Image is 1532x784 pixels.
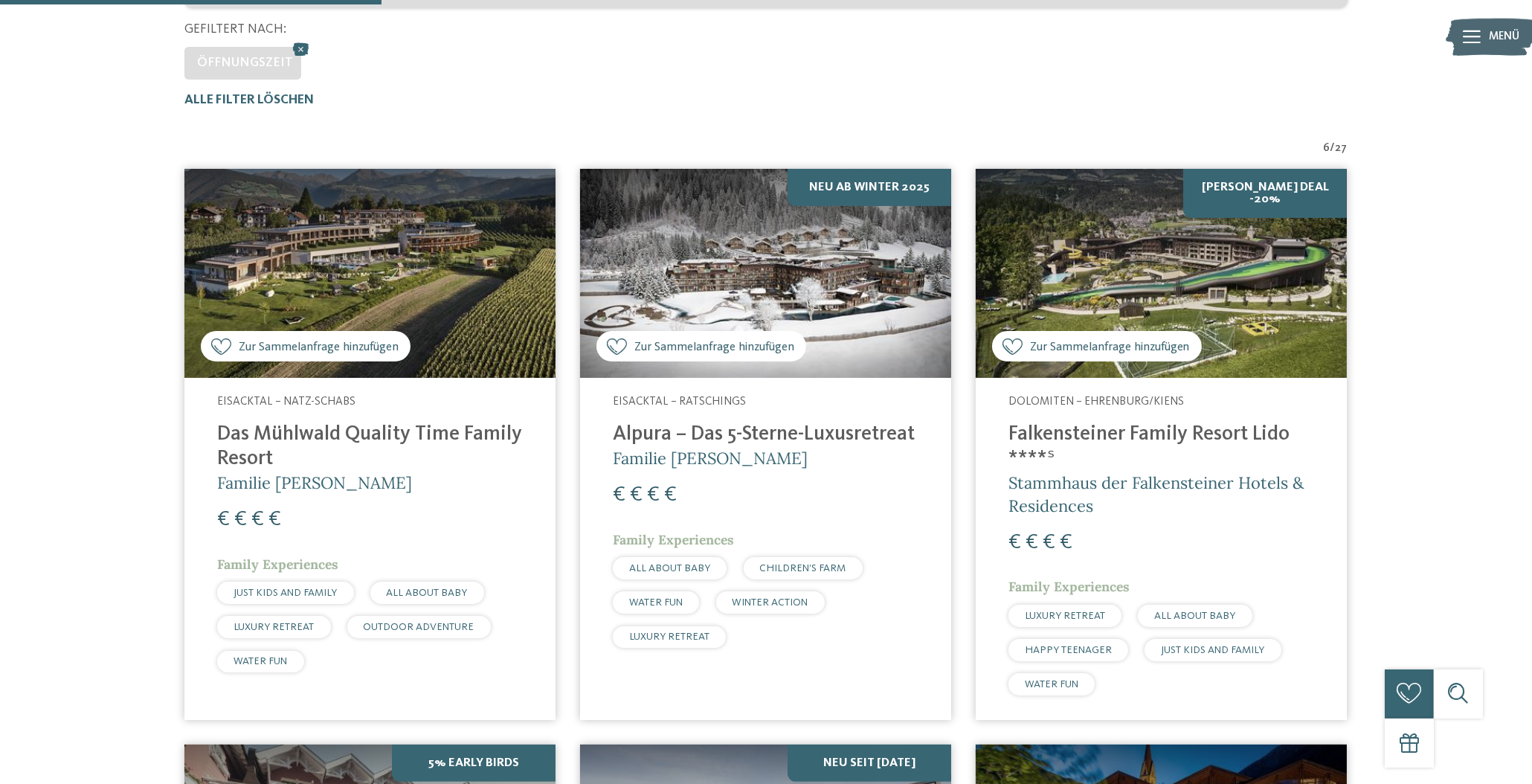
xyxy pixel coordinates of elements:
span: € [1008,532,1021,553]
img: Familienhotels gesucht? Hier findet ihr die besten! [976,169,1347,378]
h4: Das Mühlwald Quality Time Family Resort [217,422,523,472]
img: Familienhotels gesucht? Hier findet ihr die besten! [184,169,556,378]
span: Alle Filter löschen [184,94,314,106]
span: LUXURY RETREAT [1025,611,1105,621]
span: € [217,509,230,530]
span: JUST KIDS AND FAMILY [234,588,337,598]
span: 6 [1324,141,1330,157]
span: JUST KIDS AND FAMILY [1162,645,1265,655]
span: € [268,509,281,530]
span: OUTDOOR ADVENTURE [364,622,474,632]
span: WATER FUN [1025,679,1078,690]
span: LUXURY RETREAT [234,622,314,632]
span: WINTER ACTION [733,597,808,608]
span: CHILDREN’S FARM [760,563,846,573]
span: Family Experiences [1008,578,1130,595]
a: Familienhotels gesucht? Hier findet ihr die besten! Zur Sammelanfrage hinzufügen Eisacktal – Natz... [184,169,556,720]
span: ALL ABOUT BABY [387,588,468,598]
span: Stammhaus der Falkensteiner Hotels & Residences [1008,472,1304,516]
span: ALL ABOUT BABY [1155,611,1236,621]
span: LUXURY RETREAT [629,632,709,642]
span: Family Experiences [217,556,338,573]
span: € [234,509,247,530]
span: Dolomiten – Ehrenburg/Kiens [1008,396,1184,408]
span: Zur Sammelanfrage hinzufügen [634,338,794,356]
a: Familienhotels gesucht? Hier findet ihr die besten! Zur Sammelanfrage hinzufügen [PERSON_NAME] De... [976,169,1347,720]
span: / [1330,141,1336,157]
span: € [1026,532,1038,553]
span: Zur Sammelanfrage hinzufügen [239,338,399,356]
span: Zur Sammelanfrage hinzufügen [1030,338,1190,356]
h4: Falkensteiner Family Resort Lido ****ˢ [1008,422,1314,472]
span: € [251,509,264,530]
span: € [1043,532,1055,553]
span: Eisacktal – Ratschings [613,396,746,408]
span: € [613,484,625,506]
span: 27 [1336,141,1348,157]
span: Familie [PERSON_NAME] [613,448,808,469]
span: Gefiltert nach: [184,23,286,36]
span: € [664,484,677,506]
span: Öffnungszeit [197,57,293,69]
span: Eisacktal – Natz-Schabs [217,396,355,408]
span: WATER FUN [629,597,683,608]
span: Familie [PERSON_NAME] [217,472,412,493]
span: € [1060,532,1072,553]
img: Familienhotels gesucht? Hier findet ihr die besten! [580,169,951,378]
span: € [647,484,660,506]
span: WATER FUN [234,656,287,666]
span: HAPPY TEENAGER [1025,645,1112,655]
h4: Alpura – Das 5-Sterne-Luxusretreat [613,422,918,447]
span: ALL ABOUT BABY [629,563,710,573]
a: Familienhotels gesucht? Hier findet ihr die besten! Zur Sammelanfrage hinzufügen Neu ab Winter 20... [580,169,951,720]
span: € [630,484,643,506]
span: Family Experiences [613,531,734,548]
